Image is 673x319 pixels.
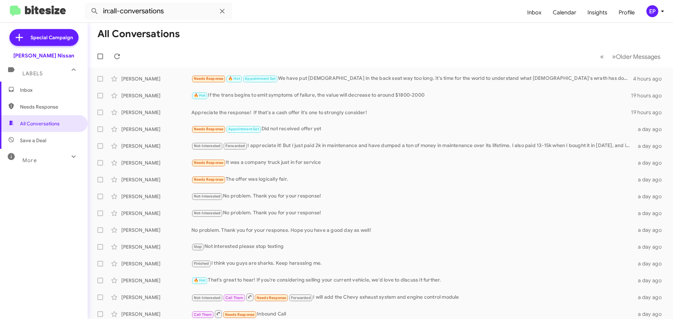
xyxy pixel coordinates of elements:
[225,296,244,300] span: Call Them
[194,93,206,98] span: 🔥 Hot
[194,261,209,266] span: Finished
[582,2,613,23] a: Insights
[634,260,667,267] div: a day ago
[194,127,224,131] span: Needs Response
[634,277,667,284] div: a day ago
[646,5,658,17] div: EP
[121,126,191,133] div: [PERSON_NAME]
[640,5,665,17] button: EP
[22,157,37,164] span: More
[547,2,582,23] a: Calendar
[194,177,224,182] span: Needs Response
[631,92,667,99] div: 19 hours ago
[194,194,221,199] span: Not-Interested
[522,2,547,23] a: Inbox
[194,144,221,148] span: Not-Interested
[121,75,191,82] div: [PERSON_NAME]
[191,109,631,116] div: Appreciate the response! If that's a cash offer it's one to strongly consider!
[631,109,667,116] div: 19 hours ago
[30,34,73,41] span: Special Campaign
[245,76,276,81] span: Appointment Set
[257,296,286,300] span: Needs Response
[612,52,616,61] span: »
[596,49,665,64] nav: Page navigation example
[121,176,191,183] div: [PERSON_NAME]
[121,92,191,99] div: [PERSON_NAME]
[194,312,212,317] span: Call Them
[121,227,191,234] div: [PERSON_NAME]
[608,49,665,64] button: Next
[194,278,206,283] span: 🔥 Hot
[191,310,634,318] div: Inbound Call
[224,143,247,150] span: Forwarded
[121,311,191,318] div: [PERSON_NAME]
[191,243,634,251] div: Not interested please stop texting
[633,75,667,82] div: 4 hours ago
[194,211,221,215] span: Not-Interested
[191,159,634,167] div: It was a company truck just in for service
[616,53,660,61] span: Older Messages
[191,192,634,200] div: No problem. Thank you for your response!
[121,243,191,250] div: [PERSON_NAME]
[634,193,667,200] div: a day ago
[191,91,631,99] div: If the trans begins to emit symptoms of failure, the value will decrease to around $1800-2000
[634,294,667,301] div: a day ago
[13,52,74,59] div: [PERSON_NAME] Nissan
[289,294,312,301] span: Forwarded
[634,176,667,183] div: a day ago
[228,76,240,81] span: 🔥 Hot
[225,312,255,317] span: Needs Response
[20,86,80,93] span: Inbox
[191,227,634,234] div: No problem. Thank you for your response. Hope you have a good day as well!
[121,193,191,200] div: [PERSON_NAME]
[121,210,191,217] div: [PERSON_NAME]
[191,293,634,301] div: I will add the Chevy exhaust system and engine control module
[9,29,79,46] a: Special Campaign
[85,3,232,20] input: Search
[634,311,667,318] div: a day ago
[613,2,640,23] a: Profile
[600,52,604,61] span: «
[20,120,60,127] span: All Conversations
[194,296,221,300] span: Not-Interested
[191,276,634,284] div: That's great to hear! If you're considering selling your current vehicle, we'd love to discuss it...
[596,49,608,64] button: Previous
[194,76,224,81] span: Needs Response
[634,243,667,250] div: a day ago
[634,126,667,133] div: a day ago
[191,175,634,183] div: The offer was logically fair.
[634,159,667,166] div: a day ago
[228,127,259,131] span: Appointment Set
[634,227,667,234] div: a day ago
[191,75,633,83] div: We have put [DEMOGRAPHIC_DATA] in the back seat way too long. It's time for the world to understa...
[121,260,191,267] div: [PERSON_NAME]
[634,210,667,217] div: a day ago
[121,159,191,166] div: [PERSON_NAME]
[191,142,634,150] div: I appreciate it! But I just paid 2k in maintenance and have dumped a ton of money in maintenance ...
[22,70,43,77] span: Labels
[191,125,634,133] div: Did not received offer yet
[194,244,202,249] span: Stop
[121,143,191,150] div: [PERSON_NAME]
[20,103,80,110] span: Needs Response
[191,209,634,217] div: No problem. Thank you for your response!
[97,28,180,40] h1: All Conversations
[121,294,191,301] div: [PERSON_NAME]
[634,143,667,150] div: a day ago
[191,259,634,268] div: I think you guys are sharks. Keep harassing me.
[121,277,191,284] div: [PERSON_NAME]
[121,109,191,116] div: [PERSON_NAME]
[20,137,46,144] span: Save a Deal
[194,160,224,165] span: Needs Response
